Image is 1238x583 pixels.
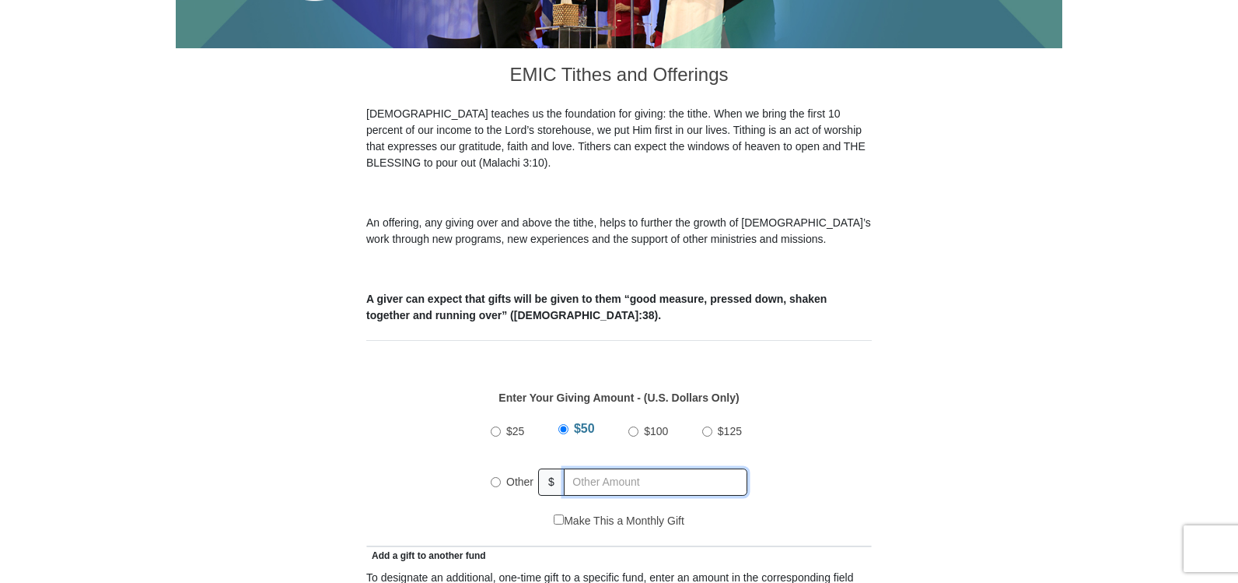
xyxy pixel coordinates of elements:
strong: Enter Your Giving Amount - (U.S. Dollars Only) [498,392,739,404]
label: Make This a Monthly Gift [554,513,684,529]
input: Other Amount [564,469,747,496]
span: $50 [574,422,595,435]
h3: EMIC Tithes and Offerings [366,48,872,106]
p: [DEMOGRAPHIC_DATA] teaches us the foundation for giving: the tithe. When we bring the first 10 pe... [366,106,872,171]
span: $125 [718,425,742,437]
input: Make This a Monthly Gift [554,515,564,525]
b: A giver can expect that gifts will be given to them “good measure, pressed down, shaken together ... [366,293,827,321]
p: An offering, any giving over and above the tithe, helps to further the growth of [DEMOGRAPHIC_DAT... [366,215,872,248]
span: Other [506,476,533,488]
span: $25 [506,425,524,437]
span: $100 [644,425,668,437]
span: Add a gift to another fund [366,550,486,561]
span: $ [538,469,565,496]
